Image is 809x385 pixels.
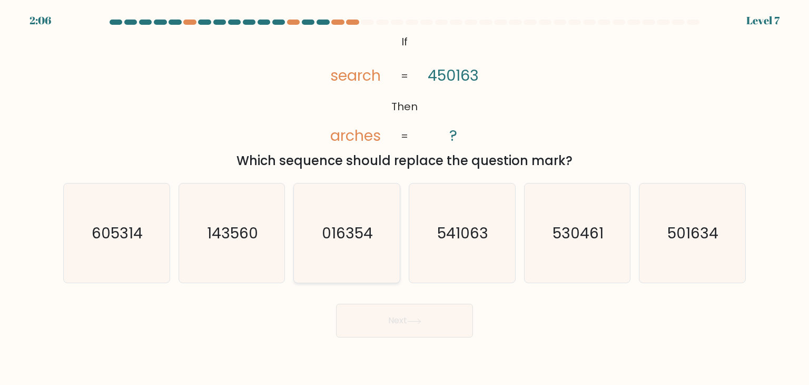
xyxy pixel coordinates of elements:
[553,223,604,244] text: 530461
[331,65,381,86] tspan: search
[401,34,408,49] tspan: If
[746,13,780,28] div: Level 7
[668,223,719,244] text: 501634
[331,125,381,146] tspan: arches
[311,32,498,147] svg: @import url('[URL][DOMAIN_NAME]);
[29,13,51,28] div: 2:06
[401,129,408,143] tspan: =
[207,223,258,244] text: 143560
[92,223,143,244] text: 605314
[336,304,473,338] button: Next
[449,125,457,146] tspan: ?
[438,223,489,244] text: 541063
[428,65,479,86] tspan: 450163
[401,69,408,83] tspan: =
[70,151,739,170] div: Which sequence should replace the question mark?
[391,99,418,114] tspan: Then
[322,223,373,244] text: 016354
